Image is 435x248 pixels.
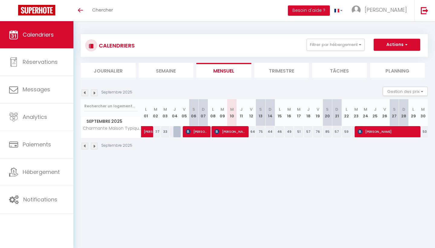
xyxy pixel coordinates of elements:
abbr: D [335,106,338,112]
div: 64 [246,126,256,137]
th: 14 [265,99,275,126]
th: 25 [370,99,380,126]
abbr: V [183,106,185,112]
img: Super Booking [18,5,55,15]
th: 09 [217,99,227,126]
abbr: L [212,106,214,112]
span: Hébergement [23,168,60,176]
div: 57 [304,126,313,137]
span: Chercher [92,7,113,13]
span: Notifications [23,196,57,203]
p: Septembre 2025 [101,90,132,95]
th: 12 [246,99,256,126]
th: 24 [361,99,371,126]
abbr: M [421,106,425,112]
abbr: S [393,106,396,112]
th: 05 [179,99,189,126]
li: Semaine [139,63,194,78]
span: [PERSON_NAME] [214,126,247,137]
abbr: M [287,106,291,112]
th: 06 [189,99,199,126]
th: 03 [160,99,170,126]
input: Rechercher un logement... [84,101,138,112]
abbr: L [279,106,281,112]
th: 18 [304,99,313,126]
th: 11 [237,99,246,126]
th: 16 [285,99,294,126]
abbr: M [230,106,234,112]
abbr: V [383,106,386,112]
div: 44 [265,126,275,137]
abbr: M [297,106,301,112]
span: [PERSON_NAME]-[PERSON_NAME] [144,123,158,134]
th: 26 [380,99,390,126]
a: [PERSON_NAME]-[PERSON_NAME] [141,126,151,138]
abbr: L [145,106,147,112]
abbr: D [402,106,405,112]
abbr: S [259,106,262,112]
abbr: M [221,106,224,112]
abbr: L [412,106,414,112]
img: logout [421,7,428,14]
div: 85 [323,126,332,137]
abbr: S [192,106,195,112]
abbr: V [250,106,253,112]
th: 20 [323,99,332,126]
span: Messages [23,86,50,93]
span: [PERSON_NAME] [186,126,208,137]
h3: CALENDRIERS [97,39,135,52]
div: 46 [275,126,285,137]
abbr: M [163,106,167,112]
th: 08 [208,99,218,126]
abbr: J [374,106,376,112]
span: Charmante Maison Typique Vieux Lille [82,126,142,131]
abbr: J [240,106,243,112]
div: 57 [332,126,342,137]
abbr: M [364,106,367,112]
th: 30 [418,99,428,126]
abbr: M [354,106,358,112]
span: [PERSON_NAME] [358,126,419,137]
p: Septembre 2025 [101,143,132,148]
th: 28 [399,99,409,126]
abbr: J [173,106,176,112]
span: Analytics [23,113,47,121]
abbr: L [346,106,347,112]
abbr: J [307,106,310,112]
th: 04 [170,99,179,126]
li: Trimestre [254,63,309,78]
button: Gestion des prix [383,87,428,96]
div: 59 [342,126,351,137]
div: 51 [294,126,304,137]
th: 19 [313,99,323,126]
abbr: D [202,106,205,112]
abbr: S [326,106,329,112]
span: Calendriers [23,31,54,38]
th: 02 [151,99,160,126]
abbr: V [317,106,319,112]
th: 29 [409,99,418,126]
button: Filtrer par hébergement [307,39,365,51]
img: ... [352,5,361,15]
span: Paiements [23,141,51,148]
th: 27 [389,99,399,126]
abbr: D [269,106,272,112]
li: Tâches [312,63,367,78]
div: 76 [313,126,323,137]
span: [PERSON_NAME] [365,6,407,14]
div: 33 [160,126,170,137]
li: Journalier [81,63,136,78]
div: 49 [285,126,294,137]
th: 15 [275,99,285,126]
th: 21 [332,99,342,126]
li: Mensuel [196,63,251,78]
th: 07 [198,99,208,126]
th: 10 [227,99,237,126]
abbr: M [154,106,157,112]
button: Actions [374,39,420,51]
div: 50 [418,126,428,137]
th: 23 [351,99,361,126]
button: Besoin d'aide ? [288,5,330,16]
span: Septembre 2025 [81,117,141,126]
th: 01 [141,99,151,126]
